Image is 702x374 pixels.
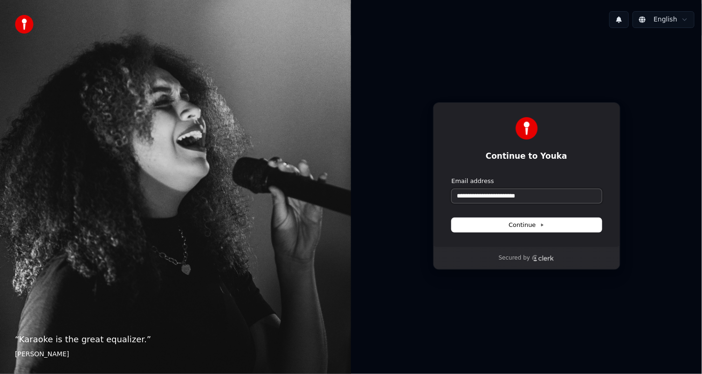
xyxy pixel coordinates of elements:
[452,151,602,162] h1: Continue to Youka
[532,255,554,261] a: Clerk logo
[452,218,602,232] button: Continue
[499,254,530,262] p: Secured by
[15,333,336,346] p: “ Karaoke is the great equalizer. ”
[509,221,544,229] span: Continue
[452,177,494,185] label: Email address
[516,117,538,140] img: Youka
[15,15,34,34] img: youka
[15,350,336,359] footer: [PERSON_NAME]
